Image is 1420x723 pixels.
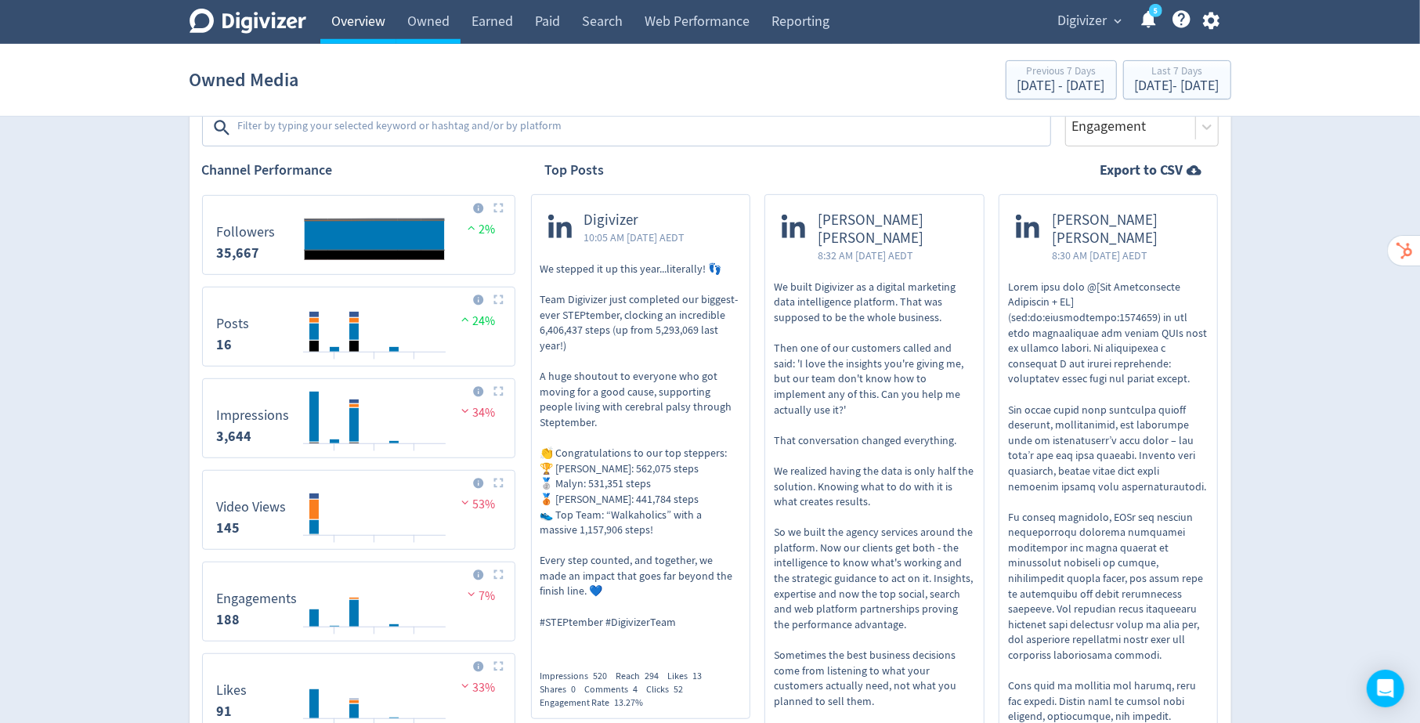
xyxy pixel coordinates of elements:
h2: Top Posts [545,161,605,180]
dt: Video Views [217,498,287,516]
button: Digivizer [1053,9,1126,34]
div: Open Intercom Messenger [1367,670,1404,707]
img: Placeholder [493,203,504,213]
h2: Channel Performance [202,161,515,180]
svg: Posts 16 [209,294,508,360]
text: 12/10 [405,541,424,552]
div: [DATE] - [DATE] [1135,79,1219,93]
span: 294 [645,670,659,682]
svg: Engagements 188 [209,569,508,634]
text: 08/10 [324,450,343,461]
text: 08/10 [324,541,343,552]
span: expand_more [1111,14,1126,28]
img: Placeholder [493,569,504,580]
span: Digivizer [584,211,685,230]
span: 520 [594,670,608,682]
a: Digivizer10:05 AM [DATE] AEDTWe stepped it up this year...literally! 👣 Team Digivizer just comple... [532,195,750,657]
a: 5 [1149,4,1162,17]
span: 8:32 AM [DATE] AEDT [818,248,967,263]
img: Placeholder [493,478,504,488]
strong: 145 [217,519,240,537]
div: Reach [616,670,668,683]
text: 08/10 [324,633,343,644]
span: 2% [464,222,496,237]
h1: Owned Media [190,55,299,105]
span: 4 [634,683,638,696]
span: 0 [572,683,576,696]
svg: Impressions 3,644 [209,385,508,451]
strong: Export to CSV [1100,161,1183,180]
span: 34% [457,405,496,421]
img: negative-performance.svg [457,680,473,692]
span: 52 [674,683,684,696]
img: negative-performance.svg [457,497,473,508]
span: Digivizer [1058,9,1107,34]
span: 10:05 AM [DATE] AEDT [584,230,685,245]
text: 08/10 [324,358,343,369]
dt: Likes [217,681,248,700]
span: 8:30 AM [DATE] AEDT [1052,248,1201,263]
svg: Video Views 145 [209,477,508,543]
text: 10/10 [365,541,384,552]
img: negative-performance.svg [464,588,479,600]
button: Previous 7 Days[DATE] - [DATE] [1006,60,1117,99]
span: 7% [464,588,496,604]
text: 10/10 [365,358,384,369]
img: Placeholder [493,661,504,671]
span: 33% [457,680,496,696]
div: Last 7 Days [1135,66,1219,79]
p: We stepped it up this year...literally! 👣 Team Digivizer just completed our biggest-ever STEPtemb... [540,262,742,630]
span: 13.27% [615,696,644,709]
text: 12/10 [405,358,424,369]
div: Clicks [647,683,692,696]
strong: 3,644 [217,427,252,446]
span: 24% [457,313,496,329]
span: 53% [457,497,496,512]
img: positive-performance.svg [464,222,479,233]
text: 12/10 [405,450,424,461]
text: 12/10 [405,633,424,644]
strong: 91 [217,702,233,721]
img: positive-performance.svg [457,313,473,325]
img: negative-performance.svg [457,405,473,417]
span: [PERSON_NAME] [PERSON_NAME] [1052,211,1201,248]
text: 5 [1153,5,1157,16]
div: Previous 7 Days [1017,66,1105,79]
strong: 16 [217,335,233,354]
strong: 188 [217,610,240,629]
dt: Posts [217,315,250,333]
img: Placeholder [493,386,504,396]
img: Placeholder [493,295,504,305]
text: 10/10 [365,633,384,644]
div: Comments [585,683,647,696]
div: [DATE] - [DATE] [1017,79,1105,93]
strong: 35,667 [217,244,260,262]
div: Engagement Rate [540,696,652,710]
text: 10/10 [365,450,384,461]
div: Shares [540,683,585,696]
dt: Engagements [217,590,298,608]
span: [PERSON_NAME] [PERSON_NAME] [818,211,967,248]
dt: Impressions [217,407,290,425]
svg: Followers 35,667 [209,202,508,268]
button: Last 7 Days[DATE]- [DATE] [1123,60,1231,99]
div: Impressions [540,670,616,683]
div: Likes [668,670,711,683]
span: 13 [693,670,703,682]
dt: Followers [217,223,276,241]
